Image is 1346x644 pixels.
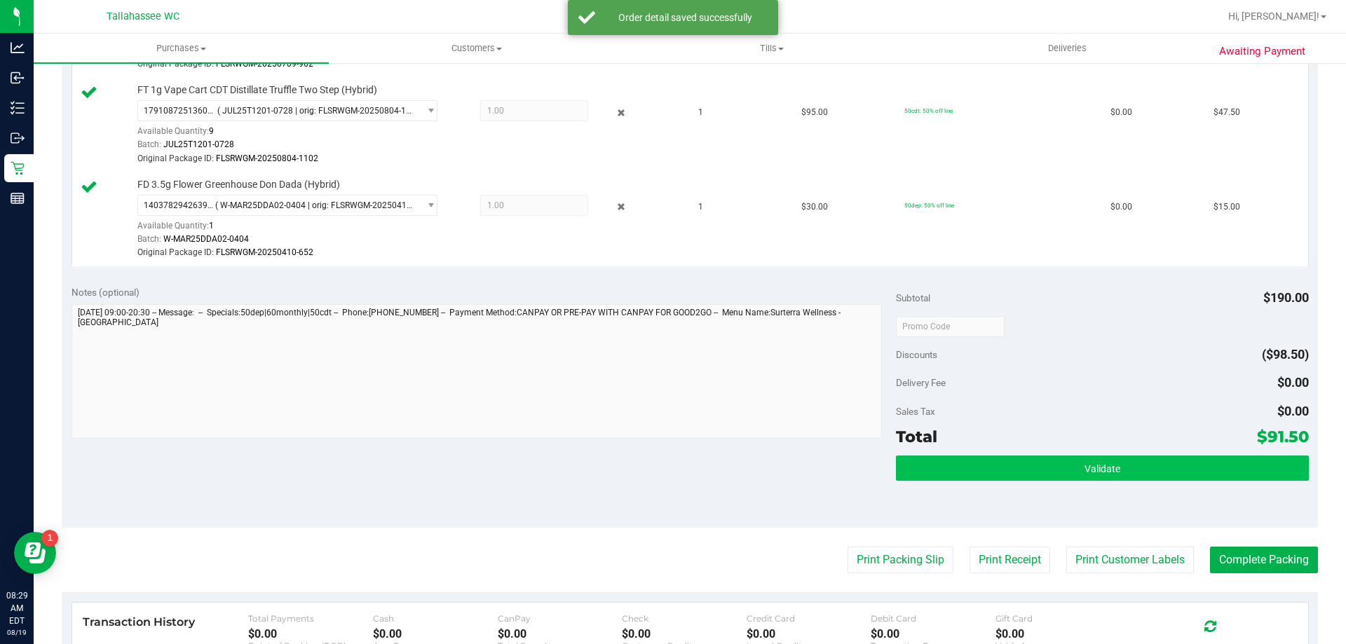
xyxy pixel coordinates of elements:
inline-svg: Retail [11,161,25,175]
span: Tallahassee WC [107,11,179,22]
a: Customers [329,34,624,63]
span: 1403782942639775 [144,200,215,210]
span: FD 3.5g Flower Greenhouse Don Dada (Hybrid) [137,178,340,191]
iframe: Resource center [14,532,56,574]
span: $0.00 [1110,200,1132,214]
inline-svg: Reports [11,191,25,205]
span: select [419,196,436,215]
div: $0.00 [373,627,498,640]
span: Customers [329,42,623,55]
span: Original Package ID: [137,153,214,163]
span: 50dep: 50% off line [904,202,954,209]
span: $30.00 [801,200,828,214]
a: Deliveries [920,34,1215,63]
span: Deliveries [1029,42,1106,55]
iframe: Resource center unread badge [41,530,58,547]
span: Sales Tax [896,406,935,417]
span: 1 [698,106,703,119]
p: 08:29 AM EDT [6,589,27,627]
div: $0.00 [747,627,871,640]
span: FLSRWGM-20250804-1102 [216,153,318,163]
span: Notes (optional) [72,287,140,298]
div: Debit Card [871,613,995,624]
span: 1 [698,200,703,214]
div: CanPay [498,613,623,624]
span: $47.50 [1214,106,1240,119]
button: Print Receipt [970,547,1050,573]
span: Tills [625,42,918,55]
div: Available Quantity: [137,216,453,243]
div: $0.00 [995,627,1120,640]
span: ( JUL25T1201-0728 | orig: FLSRWGM-20250804-1102 ) [217,106,413,116]
div: $0.00 [622,627,747,640]
span: $190.00 [1263,290,1309,305]
button: Complete Packing [1210,547,1318,573]
a: Purchases [34,34,329,63]
span: $15.00 [1214,200,1240,214]
span: Total [896,427,937,446]
span: ( W-MAR25DDA02-0404 | orig: FLSRWGM-20250410-652 ) [215,200,414,210]
div: Available Quantity: [137,121,453,149]
inline-svg: Analytics [11,41,25,55]
span: FT 1g Vape Cart CDT Distillate Truffle Two Step (Hybrid) [137,83,377,97]
div: $0.00 [498,627,623,640]
span: $0.00 [1277,404,1309,418]
p: 08/19 [6,627,27,638]
span: FLSRWGM-20250709-962 [216,59,313,69]
input: Promo Code [896,316,1005,337]
span: FLSRWGM-20250410-652 [216,247,313,257]
span: $0.00 [1110,106,1132,119]
span: 9 [209,126,214,136]
span: Original Package ID: [137,247,214,257]
span: select [419,101,436,121]
span: 1791087251360695 [144,106,217,116]
div: Check [622,613,747,624]
span: $0.00 [1277,375,1309,390]
span: 50cdt: 50% off line [904,107,953,114]
div: Credit Card [747,613,871,624]
button: Print Packing Slip [848,547,953,573]
div: $0.00 [871,627,995,640]
inline-svg: Inbound [11,71,25,85]
span: Original Package ID: [137,59,214,69]
span: $95.00 [801,106,828,119]
a: Tills [624,34,919,63]
span: Batch: [137,139,161,149]
span: Purchases [34,42,329,55]
span: $91.50 [1257,427,1309,446]
button: Validate [896,455,1308,481]
span: ($98.50) [1262,347,1309,362]
span: JUL25T1201-0728 [163,139,234,149]
inline-svg: Inventory [11,101,25,115]
div: Cash [373,613,498,624]
span: W-MAR25DDA02-0404 [163,234,249,244]
span: Subtotal [896,292,930,303]
inline-svg: Outbound [11,131,25,145]
span: Delivery Fee [896,377,946,388]
span: Batch: [137,234,161,244]
div: Total Payments [248,613,373,624]
div: Order detail saved successfully [603,11,768,25]
button: Print Customer Labels [1066,547,1194,573]
div: Gift Card [995,613,1120,624]
div: $0.00 [248,627,373,640]
span: Hi, [PERSON_NAME]! [1228,11,1319,22]
span: 1 [209,221,214,231]
span: Validate [1085,463,1120,474]
span: Discounts [896,342,937,367]
span: Awaiting Payment [1219,43,1305,60]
